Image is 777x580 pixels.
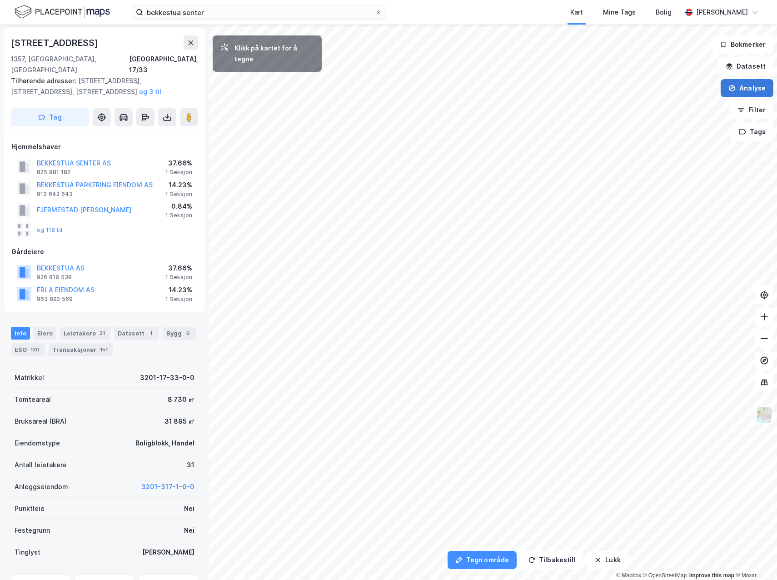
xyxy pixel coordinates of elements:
[689,572,734,579] a: Improve this map
[168,394,194,405] div: 8 730 ㎡
[11,35,100,50] div: [STREET_ADDRESS]
[165,169,192,176] div: 1 Seksjon
[11,246,198,257] div: Gårdeiere
[696,7,748,18] div: [PERSON_NAME]
[11,54,129,75] div: 1357, [GEOGRAPHIC_DATA], [GEOGRAPHIC_DATA]
[570,7,583,18] div: Kart
[756,406,773,424] img: Z
[616,572,641,579] a: Mapbox
[520,551,583,569] button: Tilbakestill
[721,79,773,97] button: Analyse
[165,158,192,169] div: 37.66%
[165,190,192,198] div: 1 Seksjon
[15,525,50,536] div: Festegrunn
[29,345,41,354] div: 120
[11,108,89,126] button: Tag
[187,460,194,470] div: 31
[49,343,113,356] div: Transaksjoner
[15,481,68,492] div: Anleggseiendom
[165,285,192,295] div: 14.23%
[643,572,687,579] a: OpenStreetMap
[146,329,155,338] div: 1
[718,57,773,75] button: Datasett
[730,101,773,119] button: Filter
[184,329,193,338] div: 6
[37,169,70,176] div: 825 881 182
[129,54,198,75] div: [GEOGRAPHIC_DATA], 17/33
[184,525,194,536] div: Nei
[11,75,191,97] div: [STREET_ADDRESS], [STREET_ADDRESS], [STREET_ADDRESS]
[143,5,375,19] input: Søk på adresse, matrikkel, gårdeiere, leietakere eller personer
[140,372,194,383] div: 3201-17-33-0-0
[15,394,51,405] div: Tomteareal
[712,35,773,54] button: Bokmerker
[234,43,314,65] div: Klikk på kartet for å tegne
[15,547,40,558] div: Tinglyst
[15,4,110,20] img: logo.f888ab2527a4732fd821a326f86c7f29.svg
[60,327,110,340] div: Leietakere
[15,503,45,514] div: Punktleie
[11,77,78,85] span: Tilhørende adresser:
[15,460,67,470] div: Antall leietakere
[732,536,777,580] iframe: Chat Widget
[37,295,73,303] div: 963 820 569
[656,7,672,18] div: Bolig
[15,438,60,449] div: Eiendomstype
[731,123,773,141] button: Tags
[165,180,192,190] div: 14.23%
[448,551,517,569] button: Tegn område
[98,345,110,354] div: 151
[164,416,194,427] div: 31 885 ㎡
[184,503,194,514] div: Nei
[732,536,777,580] div: Kontrollprogram for chat
[165,201,192,212] div: 0.84%
[165,274,192,281] div: 1 Seksjon
[11,141,198,152] div: Hjemmelshaver
[114,327,159,340] div: Datasett
[37,190,73,198] div: 913 642 643
[165,212,192,219] div: 1 Seksjon
[141,481,194,492] button: 3201-317-1-0-0
[135,438,194,449] div: Boligblokk, Handel
[163,327,196,340] div: Bygg
[15,372,44,383] div: Matrikkel
[98,329,107,338] div: 31
[37,274,72,281] div: 926 818 538
[11,327,30,340] div: Info
[142,547,194,558] div: [PERSON_NAME]
[165,263,192,274] div: 37.66%
[587,551,628,569] button: Lukk
[603,7,636,18] div: Mine Tags
[15,416,67,427] div: Bruksareal (BRA)
[34,327,56,340] div: Eiere
[165,295,192,303] div: 1 Seksjon
[11,343,45,356] div: ESG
